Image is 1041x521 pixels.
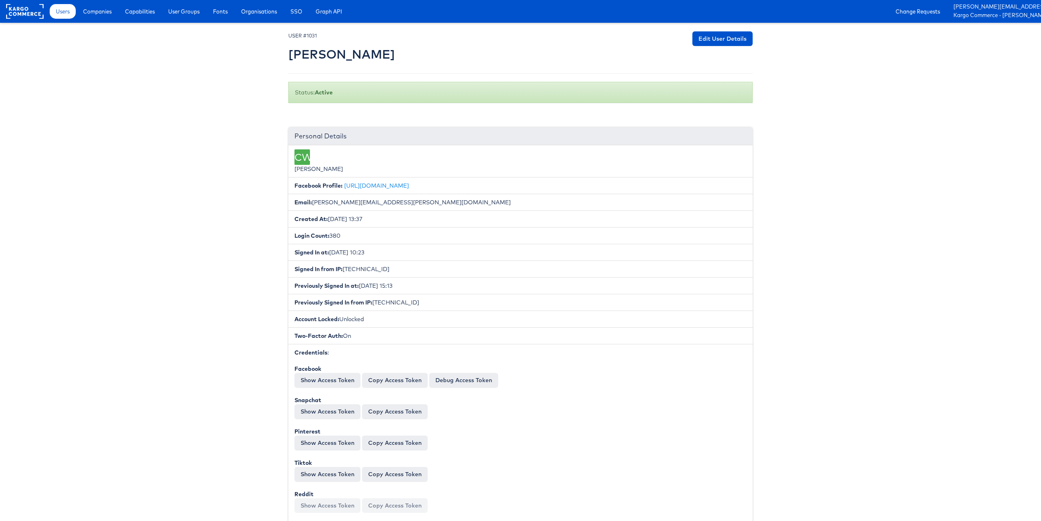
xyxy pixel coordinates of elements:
li: [DATE] 10:23 [288,244,753,261]
li: [DATE] 15:13 [288,277,753,294]
button: Show Access Token [294,436,360,450]
button: Copy Access Token [362,498,428,513]
a: Edit User Details [692,31,753,46]
button: Copy Access Token [362,467,428,482]
b: Reddit [294,490,314,498]
a: Debug Access Token [429,373,498,387]
button: Show Access Token [294,498,360,513]
button: Show Access Token [294,373,360,387]
b: Snapchat [294,396,321,404]
span: Organisations [241,7,277,15]
b: Pinterest [294,428,321,435]
a: Organisations [235,4,283,19]
button: Show Access Token [294,467,360,482]
button: Copy Access Token [362,404,428,419]
small: USER #1031 [288,33,317,39]
h2: [PERSON_NAME] [288,48,395,61]
b: Facebook Profile: [294,182,343,189]
button: Show Access Token [294,404,360,419]
b: Active [315,89,333,96]
b: Credentials [294,349,327,356]
b: Signed In at: [294,249,329,256]
b: Facebook [294,365,321,372]
b: Created At: [294,215,328,223]
a: [PERSON_NAME][EMAIL_ADDRESS][PERSON_NAME][DOMAIN_NAME] [953,3,1035,11]
a: Capabilities [119,4,161,19]
span: Companies [83,7,112,15]
b: Two-Factor Auth: [294,332,343,339]
div: Status: [288,82,753,103]
li: [TECHNICAL_ID] [288,260,753,278]
li: [DATE] 13:37 [288,210,753,228]
a: SSO [284,4,308,19]
li: Unlocked [288,311,753,328]
div: CW [294,149,310,165]
a: Users [50,4,76,19]
li: [PERSON_NAME][EMAIL_ADDRESS][PERSON_NAME][DOMAIN_NAME] [288,194,753,211]
b: Previously Signed In at: [294,282,359,289]
span: Users [56,7,70,15]
a: [URL][DOMAIN_NAME] [344,182,409,189]
span: SSO [290,7,302,15]
a: Fonts [207,4,234,19]
b: Previously Signed In from IP: [294,299,372,306]
b: Login Count: [294,232,329,239]
b: Tiktok [294,459,312,466]
a: User Groups [162,4,206,19]
div: Personal Details [288,127,753,145]
a: Kargo Commerce - [PERSON_NAME] [953,11,1035,20]
li: 380 [288,227,753,244]
button: Copy Access Token [362,436,428,450]
b: Signed In from IP: [294,265,343,273]
a: Change Requests [889,4,946,19]
li: [PERSON_NAME] [288,145,753,177]
b: Account Locked: [294,315,339,323]
span: Graph API [316,7,342,15]
li: On [288,327,753,344]
b: Email: [294,199,312,206]
a: Companies [77,4,118,19]
li: [TECHNICAL_ID] [288,294,753,311]
button: Copy Access Token [362,373,428,387]
a: Graph API [310,4,348,19]
span: User Groups [168,7,200,15]
span: Fonts [213,7,228,15]
span: Capabilities [125,7,155,15]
